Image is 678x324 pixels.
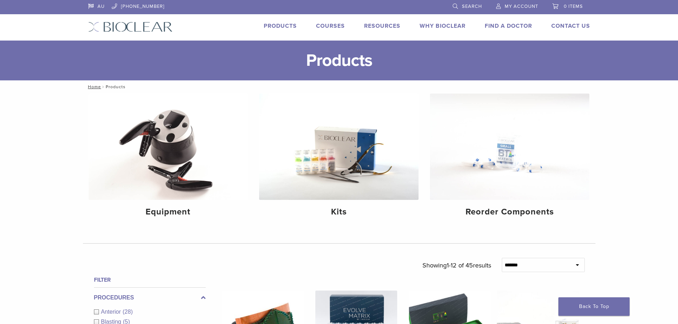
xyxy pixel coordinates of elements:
[430,94,589,223] a: Reorder Components
[462,4,482,9] span: Search
[259,94,419,200] img: Kits
[94,276,206,284] h4: Filter
[89,94,248,223] a: Equipment
[558,297,630,316] a: Back To Top
[94,293,206,302] label: Procedures
[94,206,242,218] h4: Equipment
[101,309,123,315] span: Anterior
[101,85,106,89] span: /
[264,22,297,30] a: Products
[259,94,419,223] a: Kits
[564,4,583,9] span: 0 items
[265,206,413,218] h4: Kits
[316,22,345,30] a: Courses
[430,94,589,200] img: Reorder Components
[485,22,532,30] a: Find A Doctor
[420,22,466,30] a: Why Bioclear
[436,206,584,218] h4: Reorder Components
[123,309,133,315] span: (28)
[86,84,101,89] a: Home
[505,4,538,9] span: My Account
[364,22,400,30] a: Resources
[83,80,595,93] nav: Products
[422,258,491,273] p: Showing results
[88,22,173,32] img: Bioclear
[447,261,473,269] span: 1-12 of 45
[551,22,590,30] a: Contact Us
[89,94,248,200] img: Equipment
